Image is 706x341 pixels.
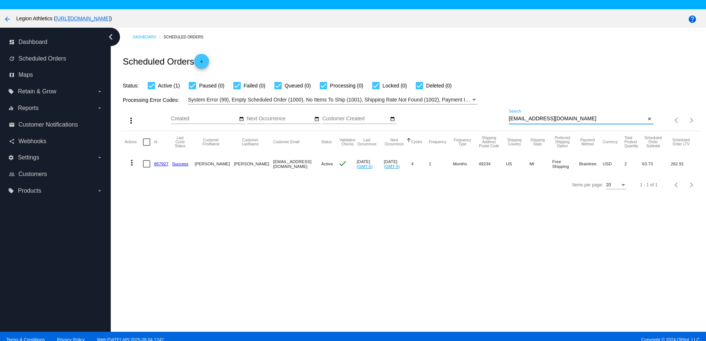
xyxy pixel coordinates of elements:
[606,183,627,188] mat-select: Items per page:
[133,31,164,43] a: Dashboard
[338,159,347,168] mat-icon: check
[453,138,472,146] button: Change sorting for FrequencyType
[669,178,684,192] button: Previous page
[97,89,103,94] i: arrow_drop_down
[646,115,654,123] button: Clear
[97,155,103,161] i: arrow_drop_down
[172,136,188,148] button: Change sorting for LastProcessingCycleId
[9,53,103,65] a: update Scheduled Orders
[684,178,699,192] button: Next page
[18,171,47,178] span: Customers
[239,116,244,122] mat-icon: date_range
[479,136,499,148] button: Change sorting for ShippingPostcode
[338,131,357,153] mat-header-cell: Validation Checks
[506,138,523,146] button: Change sorting for ShippingCountry
[684,113,699,128] button: Next page
[247,116,313,122] input: Next Occurrence
[384,164,400,169] a: (GMT-5)
[671,138,691,146] button: Change sorting for LifetimeValue
[603,153,624,175] mat-cell: USD
[642,136,664,148] button: Change sorting for Subtotal
[330,81,363,90] span: Processing (0)
[429,140,446,144] button: Change sorting for Frequency
[579,138,596,146] button: Change sorting for PaymentMethod.Type
[154,161,168,166] a: 857927
[429,153,453,175] mat-cell: 1
[18,55,66,62] span: Scheduled Orders
[234,138,267,146] button: Change sorting for CustomerLastName
[127,116,136,125] mat-icon: more_vert
[390,116,395,122] mat-icon: date_range
[199,81,224,90] span: Paused (0)
[123,54,209,69] h2: Scheduled Orders
[383,81,407,90] span: Locked (0)
[572,182,603,187] div: Items per page:
[640,182,657,187] div: 1 - 1 of 1
[579,153,603,175] mat-cell: Braintree
[18,154,39,161] span: Settings
[154,140,157,144] button: Change sorting for Id
[357,153,384,175] mat-cell: [DATE]
[9,69,103,81] a: map Maps
[188,95,477,104] mat-select: Filter by Processing Error Codes
[234,153,273,175] mat-cell: [PERSON_NAME]
[9,168,103,180] a: people_outline Customers
[321,161,333,166] span: Active
[18,39,47,45] span: Dashboard
[314,116,319,122] mat-icon: date_range
[123,83,139,89] span: Status:
[9,122,15,128] i: email
[647,116,652,122] mat-icon: close
[603,140,618,144] button: Change sorting for CurrencyIso
[509,116,646,122] input: Search
[97,188,103,194] i: arrow_drop_down
[411,140,422,144] button: Change sorting for Cycles
[411,153,429,175] mat-cell: 4
[506,153,529,175] mat-cell: US
[357,138,377,146] button: Change sorting for LastOccurrenceUtc
[56,15,110,21] a: [URL][DOMAIN_NAME]
[18,187,41,194] span: Products
[244,81,265,90] span: Failed (0)
[9,36,103,48] a: dashboard Dashboard
[8,155,14,161] i: settings
[195,138,227,146] button: Change sorting for CustomerFirstName
[3,15,12,24] mat-icon: arrow_back
[529,138,546,146] button: Change sorting for ShippingState
[642,153,671,175] mat-cell: 63.73
[18,105,38,111] span: Reports
[105,31,117,43] i: chevron_left
[8,89,14,94] i: local_offer
[606,182,611,187] span: 20
[357,164,373,169] a: (GMT-5)
[273,140,299,144] button: Change sorting for CustomerEmail
[426,81,452,90] span: Deleted (0)
[123,97,179,103] span: Processing Error Codes:
[8,105,14,111] i: equalizer
[9,119,103,131] a: email Customer Notifications
[18,88,56,95] span: Retain & Grow
[321,140,332,144] button: Change sorting for Status
[552,136,573,148] button: Change sorting for PreferredShippingOption
[197,59,206,68] mat-icon: add
[688,15,697,24] mat-icon: help
[273,153,321,175] mat-cell: [EMAIL_ADDRESS][DOMAIN_NAME]
[18,138,46,145] span: Webhooks
[124,131,143,153] mat-header-cell: Actions
[9,39,15,45] i: dashboard
[127,158,136,167] mat-icon: more_vert
[322,116,389,122] input: Customer Created
[18,72,33,78] span: Maps
[171,116,237,122] input: Created
[671,153,698,175] mat-cell: 262.91
[624,153,642,175] mat-cell: 2
[9,171,15,177] i: people_outline
[479,153,506,175] mat-cell: 49234
[669,113,684,128] button: Previous page
[624,131,642,153] mat-header-cell: Total Product Quantity
[195,153,234,175] mat-cell: [PERSON_NAME]
[9,138,15,144] i: share
[158,81,180,90] span: Active (1)
[285,81,311,90] span: Queued (0)
[529,153,552,175] mat-cell: MI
